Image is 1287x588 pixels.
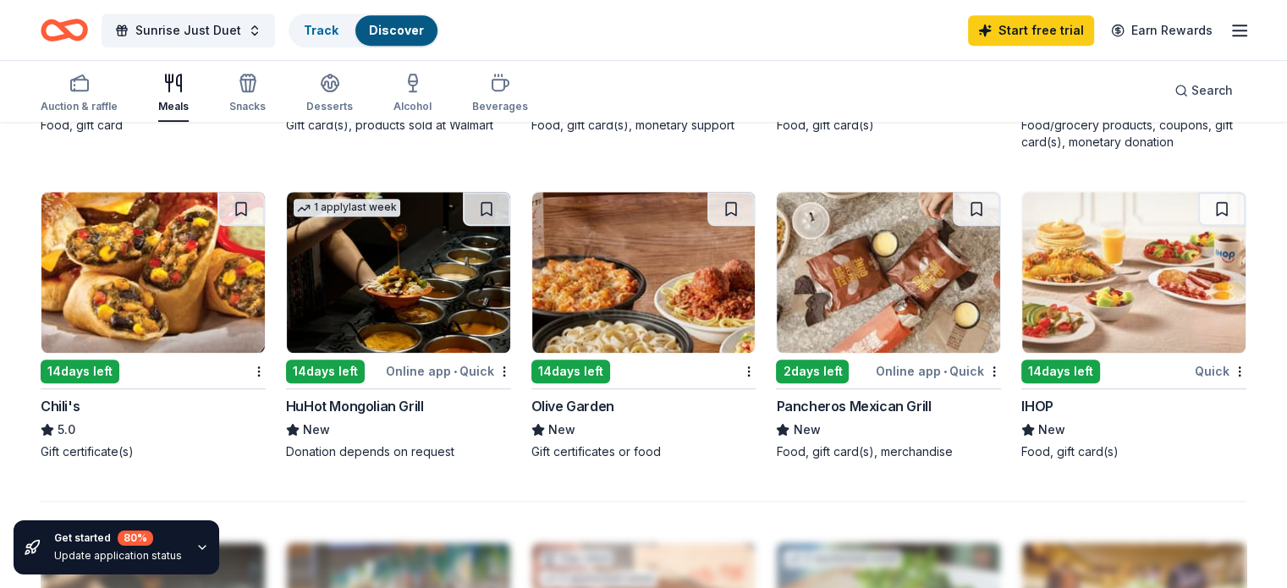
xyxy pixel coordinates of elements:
a: Discover [369,23,424,37]
a: Image for IHOP14days leftQuickIHOPNewFood, gift card(s) [1021,191,1246,460]
div: Food/grocery products, coupons, gift card(s), monetary donation [1021,117,1246,151]
a: Image for Chili's14days leftChili's5.0Gift certificate(s) [41,191,266,460]
span: Sunrise Just Duet [135,20,241,41]
div: Pancheros Mexican Grill [776,396,931,416]
span: New [303,420,330,440]
div: IHOP [1021,396,1053,416]
img: Image for IHOP [1022,192,1246,353]
button: Sunrise Just Duet [102,14,275,47]
div: Get started [54,530,182,546]
div: Chili's [41,396,80,416]
span: 5.0 [58,420,75,440]
button: TrackDiscover [289,14,439,47]
span: New [548,420,575,440]
span: • [943,365,947,378]
div: Food, gift card(s), merchandise [776,443,1001,460]
div: Olive Garden [531,396,614,416]
div: Food, gift card(s), monetary support [531,117,756,134]
div: 80 % [118,530,153,546]
img: Image for Olive Garden [532,192,756,353]
button: Snacks [229,66,266,122]
div: 14 days left [286,360,365,383]
div: HuHot Mongolian Grill [286,396,424,416]
a: Image for Olive Garden14days leftOlive GardenNewGift certificates or food [531,191,756,460]
div: Meals [158,100,189,113]
div: Gift certificates or food [531,443,756,460]
div: 14 days left [531,360,610,383]
img: Image for Chili's [41,192,265,353]
div: Gift card(s), products sold at Walmart [286,117,511,134]
button: Meals [158,66,189,122]
div: 1 apply last week [294,199,400,217]
button: Alcohol [393,66,432,122]
span: • [454,365,457,378]
a: Track [304,23,338,37]
div: Alcohol [393,100,432,113]
img: Image for Pancheros Mexican Grill [777,192,1000,353]
div: Food, gift card [41,117,266,134]
div: Auction & raffle [41,100,118,113]
div: Quick [1195,360,1246,382]
div: 14 days left [41,360,119,383]
span: New [1038,420,1065,440]
a: Home [41,10,88,50]
button: Auction & raffle [41,66,118,122]
div: Online app Quick [876,360,1001,382]
a: Image for Pancheros Mexican Grill2days leftOnline app•QuickPancheros Mexican GrillNewFood, gift c... [776,191,1001,460]
div: Gift certificate(s) [41,443,266,460]
div: Food, gift card(s) [1021,443,1246,460]
div: Food, gift card(s) [776,117,1001,134]
div: 14 days left [1021,360,1100,383]
span: New [793,420,820,440]
div: Online app Quick [386,360,511,382]
a: Image for HuHot Mongolian Grill1 applylast week14days leftOnline app•QuickHuHot Mongolian GrillNe... [286,191,511,460]
div: Snacks [229,100,266,113]
button: Beverages [472,66,528,122]
div: Donation depends on request [286,443,511,460]
div: Update application status [54,549,182,563]
img: Image for HuHot Mongolian Grill [287,192,510,353]
div: 2 days left [776,360,849,383]
a: Start free trial [968,15,1094,46]
div: Desserts [306,100,353,113]
span: Search [1191,80,1233,101]
button: Desserts [306,66,353,122]
button: Search [1161,74,1246,107]
div: Beverages [472,100,528,113]
a: Earn Rewards [1101,15,1223,46]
